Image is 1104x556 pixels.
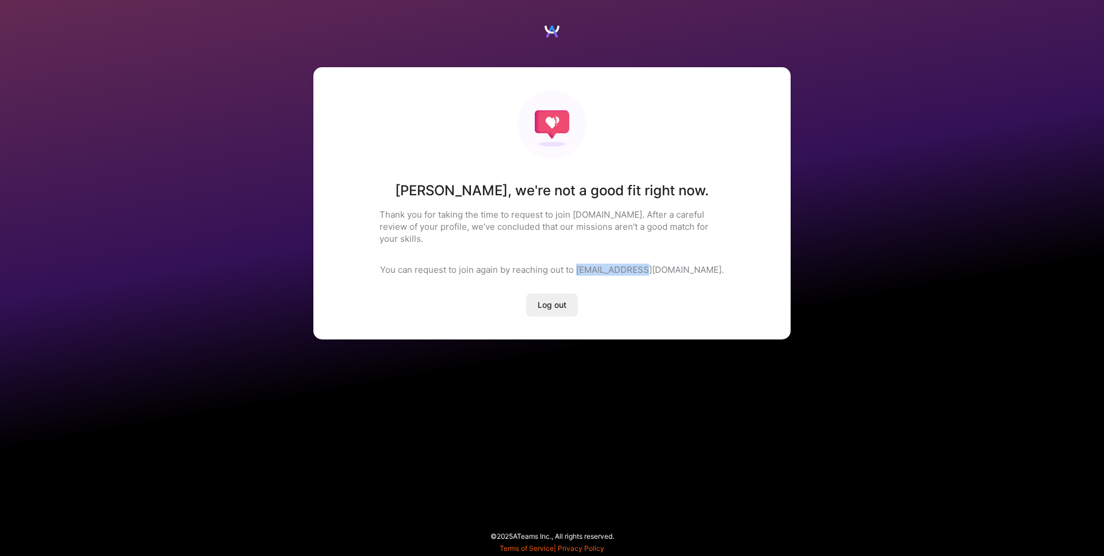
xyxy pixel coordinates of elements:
a: Privacy Policy [558,544,604,553]
p: Thank you for taking the time to request to join [DOMAIN_NAME]. After a careful review of your pr... [379,208,724,245]
img: Not fit [517,90,586,159]
h1: [PERSON_NAME] , we're not a good fit right now. [395,182,709,199]
img: Logo [543,23,561,40]
span: | [500,544,604,553]
a: Terms of Service [500,544,554,553]
span: Log out [538,299,566,311]
p: You can request to join again by reaching out to [EMAIL_ADDRESS][DOMAIN_NAME]. [380,264,724,276]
